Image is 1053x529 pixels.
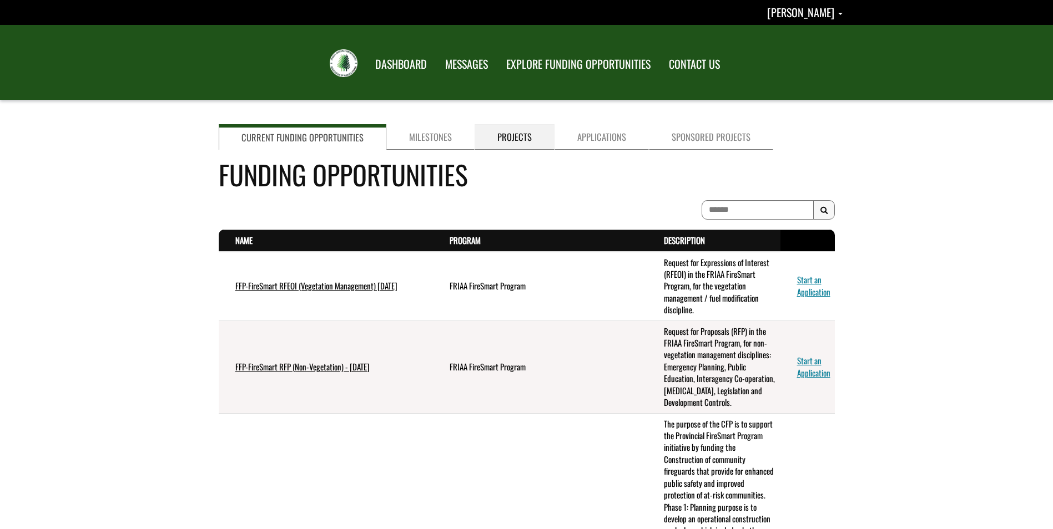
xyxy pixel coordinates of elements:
a: Sponsored Projects [649,124,773,150]
input: To search on partial text, use the asterisk (*) wildcard character. [702,200,814,220]
a: CONTACT US [661,50,728,78]
nav: Main Navigation [365,47,728,78]
img: FRIAA Submissions Portal [330,49,357,77]
a: Program [450,234,481,246]
span: [PERSON_NAME] [767,4,834,21]
a: Projects [475,124,555,150]
a: FFP-FireSmart RFEOI (Vegetation Management) [DATE] [235,279,397,292]
td: FFP-FireSmart RFEOI (Vegetation Management) July 2025 [219,252,433,321]
a: Start an Application [797,354,830,378]
a: Wayne Brown [767,4,843,21]
a: EXPLORE FUNDING OPPORTUNITIES [498,50,659,78]
td: FRIAA FireSmart Program [433,252,647,321]
td: Request for Expressions of Interest (RFEOI) in the FRIAA FireSmart Program, for the vegetation ma... [647,252,780,321]
td: FRIAA FireSmart Program [433,321,647,413]
a: Start an Application [797,273,830,297]
a: Description [664,234,705,246]
a: FFP-FireSmart RFP (Non-Vegetation) - [DATE] [235,360,370,373]
a: MESSAGES [437,50,496,78]
button: Search Results [813,200,835,220]
a: Applications [555,124,649,150]
td: FFP-FireSmart RFP (Non-Vegetation) - July 2025 [219,321,433,413]
td: Request for Proposals (RFP) in the FRIAA FireSmart Program, for non-vegetation management discipl... [647,321,780,413]
a: Milestones [386,124,475,150]
h4: Funding Opportunities [219,155,835,194]
a: Current Funding Opportunities [219,124,386,150]
a: Name [235,234,253,246]
a: DASHBOARD [367,50,435,78]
